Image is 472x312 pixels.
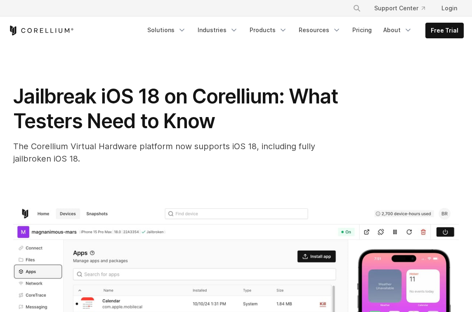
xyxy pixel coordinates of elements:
[245,23,292,38] a: Products
[378,23,417,38] a: About
[142,23,464,38] div: Navigation Menu
[8,26,74,35] a: Corellium Home
[142,23,191,38] a: Solutions
[294,23,346,38] a: Resources
[435,1,464,16] a: Login
[349,1,364,16] button: Search
[426,23,463,38] a: Free Trial
[13,84,338,133] span: Jailbreak iOS 18 on Corellium: What Testers Need to Know
[13,141,315,164] span: The Corellium Virtual Hardware platform now supports iOS 18, including fully jailbroken iOS 18.
[193,23,243,38] a: Industries
[347,23,377,38] a: Pricing
[343,1,464,16] div: Navigation Menu
[368,1,432,16] a: Support Center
